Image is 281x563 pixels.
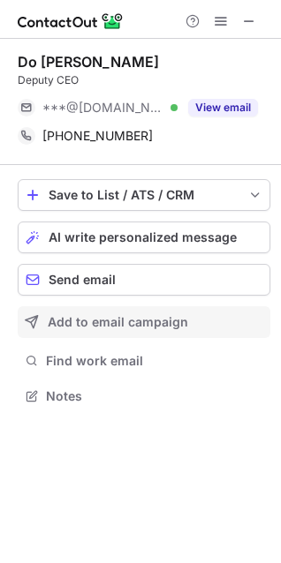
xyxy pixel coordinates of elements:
[42,128,153,144] span: [PHONE_NUMBER]
[42,100,164,116] span: ***@[DOMAIN_NAME]
[46,353,263,369] span: Find work email
[46,388,263,404] span: Notes
[188,99,258,116] button: Reveal Button
[18,11,124,32] img: ContactOut v5.3.10
[18,384,270,409] button: Notes
[18,53,159,71] div: Do [PERSON_NAME]
[49,188,239,202] div: Save to List / ATS / CRM
[18,264,270,296] button: Send email
[49,273,116,287] span: Send email
[48,315,188,329] span: Add to email campaign
[18,221,270,253] button: AI write personalized message
[18,72,270,88] div: Deputy CEO
[18,179,270,211] button: save-profile-one-click
[49,230,237,244] span: AI write personalized message
[18,306,270,338] button: Add to email campaign
[18,349,270,373] button: Find work email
